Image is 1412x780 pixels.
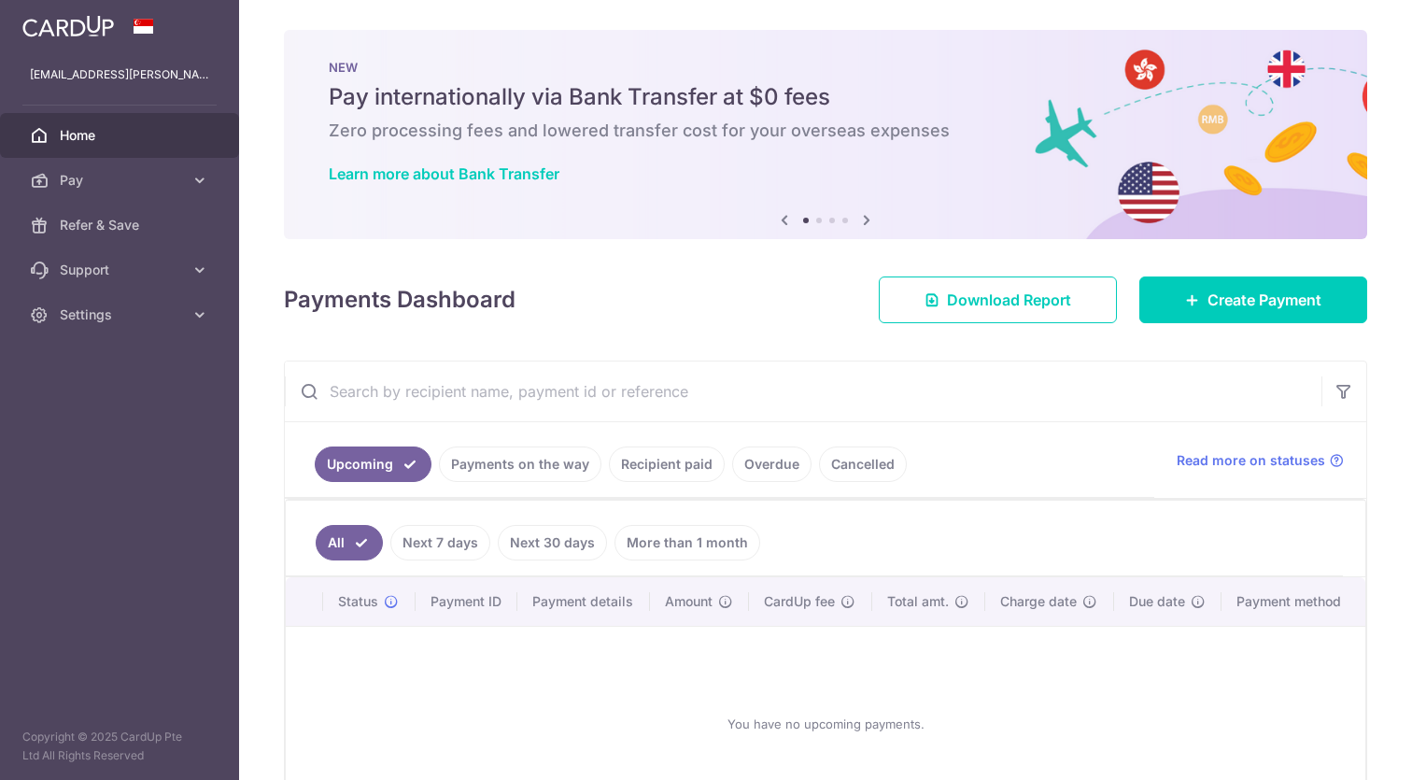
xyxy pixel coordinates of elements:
[1177,451,1344,470] a: Read more on statuses
[338,592,378,611] span: Status
[665,592,713,611] span: Amount
[30,65,209,84] p: [EMAIL_ADDRESS][PERSON_NAME][DOMAIN_NAME]
[1129,592,1185,611] span: Due date
[284,30,1367,239] img: Bank transfer banner
[60,305,183,324] span: Settings
[439,447,601,482] a: Payments on the way
[1221,577,1365,626] th: Payment method
[819,447,907,482] a: Cancelled
[60,216,183,234] span: Refer & Save
[614,525,760,560] a: More than 1 month
[285,362,1321,421] input: Search by recipient name, payment id or reference
[329,60,1322,75] p: NEW
[764,592,835,611] span: CardUp fee
[609,447,725,482] a: Recipient paid
[390,525,490,560] a: Next 7 days
[22,15,114,37] img: CardUp
[315,447,431,482] a: Upcoming
[1139,277,1367,323] a: Create Payment
[732,447,812,482] a: Overdue
[60,126,183,145] span: Home
[1292,724,1393,771] iframe: Opens a widget where you can find more information
[284,283,515,317] h4: Payments Dashboard
[416,577,517,626] th: Payment ID
[329,82,1322,112] h5: Pay internationally via Bank Transfer at $0 fees
[887,592,949,611] span: Total amt.
[1177,451,1325,470] span: Read more on statuses
[329,120,1322,142] h6: Zero processing fees and lowered transfer cost for your overseas expenses
[947,289,1071,311] span: Download Report
[498,525,607,560] a: Next 30 days
[60,261,183,279] span: Support
[316,525,383,560] a: All
[879,277,1117,323] a: Download Report
[329,164,559,183] a: Learn more about Bank Transfer
[517,577,650,626] th: Payment details
[1207,289,1321,311] span: Create Payment
[60,171,183,190] span: Pay
[1000,592,1077,611] span: Charge date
